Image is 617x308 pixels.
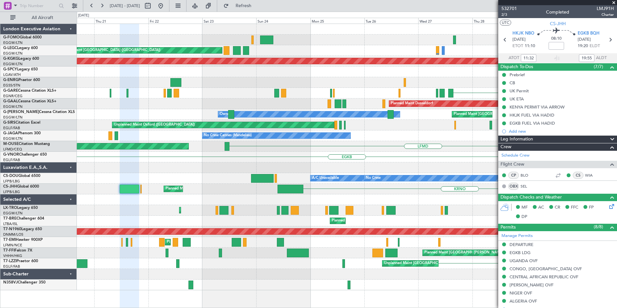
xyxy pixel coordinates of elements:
div: [PERSON_NAME][GEOGRAPHIC_DATA] ([GEOGRAPHIC_DATA] Intl) [474,248,587,258]
a: LFPB/LBG [3,179,20,184]
div: ALGERIA OVF [510,298,537,304]
span: Permits [501,224,516,231]
div: Planned Maint [GEOGRAPHIC_DATA] ([GEOGRAPHIC_DATA]) [166,184,267,194]
input: --:-- [579,54,594,62]
a: LFMN/NCE [3,243,22,248]
span: 532701 [501,5,517,12]
span: Crew [501,143,511,151]
div: CONGO, [GEOGRAPHIC_DATA] OVF [510,266,582,272]
div: KENYA PERMIT VIA ARROW [510,104,565,110]
button: Refresh [220,1,259,11]
div: [DATE] [78,13,89,18]
span: G-VNOR [3,153,19,157]
div: CENTRAL AFRICAN REPUBLIC OVF [510,274,578,280]
span: CR [555,204,560,211]
div: OBX [508,183,519,190]
a: G-KGKGLegacy 600 [3,57,39,61]
a: EGGW/LTN [3,40,23,45]
span: G-ENRG [3,78,18,82]
a: EGGW/LTN [3,104,23,109]
div: EGKB FUEL VIA HADID [510,120,555,126]
a: VHHH/HKG [3,253,22,258]
span: ATOT [509,55,519,61]
div: EGKB LDG [510,250,531,255]
span: FFC [571,204,578,211]
span: All Aircraft [17,15,68,20]
span: [DATE] [512,36,526,43]
a: CS-DOUGlobal 6500 [3,174,40,178]
span: (7/7) [594,63,603,70]
span: Charter [597,12,614,17]
a: CS-JHHGlobal 6000 [3,185,39,189]
a: G-[PERSON_NAME]Cessna Citation XLS [3,110,75,114]
span: CS-JHH [3,185,17,189]
div: Owner [220,109,231,119]
span: T7-BRE [3,217,16,221]
input: --:-- [521,54,536,62]
div: Mon 25 [310,18,364,24]
div: Fri 22 [148,18,202,24]
a: LX-TROLegacy 650 [3,206,38,210]
div: Add new [509,128,614,134]
a: G-LEGCLegacy 600 [3,46,38,50]
span: G-FOMO [3,36,20,39]
div: Planned Maint [GEOGRAPHIC_DATA] ([GEOGRAPHIC_DATA]) [454,109,555,119]
span: (8/8) [594,223,603,230]
div: Completed [546,9,569,15]
div: DEPARTURE [510,242,533,247]
span: LMJ91H [597,5,614,12]
div: [PERSON_NAME] OVF [510,282,553,288]
span: CS-DOU [3,174,18,178]
span: G-KGKG [3,57,18,61]
a: EGGW/LTN [3,62,23,67]
div: UK ETA [510,96,524,102]
a: T7-LZZIPraetor 600 [3,259,38,263]
a: T7-BREChallenger 604 [3,217,44,221]
a: EGNR/CEG [3,94,23,98]
span: G-[PERSON_NAME] [3,110,39,114]
span: ELDT [590,43,600,49]
a: T7-FFIFalcon 7X [3,249,32,252]
a: G-FOMOGlobal 6000 [3,36,42,39]
span: DP [521,214,527,220]
span: G-GARE [3,89,18,93]
a: G-VNORChallenger 650 [3,153,47,157]
span: FP [589,204,594,211]
div: Planned Maint Dusseldorf [391,99,433,108]
a: EGGW/LTN [3,136,23,141]
span: G-JAGA [3,131,18,135]
a: LTBA/ISL [3,221,18,226]
a: M-OUSECitation Mustang [3,142,50,146]
span: T7-FFI [3,249,15,252]
div: CP [508,172,519,179]
span: G-SPCY [3,67,17,71]
a: T7-N1960Legacy 650 [3,227,42,231]
span: Flight Crew [501,161,524,168]
a: EGGW/LTN [3,51,23,56]
span: [DATE] - [DATE] [110,3,140,9]
span: Dispatch To-Dos [501,63,533,71]
span: 08:10 [551,36,561,42]
div: No Crew [366,173,381,183]
span: N358VJ [3,281,18,284]
div: Unplanned Maint Oxford ([GEOGRAPHIC_DATA]) [114,120,195,130]
a: LGAV/ATH [3,72,21,77]
span: 19:20 [578,43,588,49]
div: Tue 26 [364,18,418,24]
a: EGLF/FAB [3,264,20,269]
div: UGANDA OVF [510,258,538,263]
span: Leg Information [501,136,533,143]
a: EGLF/FAB [3,126,20,130]
div: Sat 23 [202,18,256,24]
button: UTC [500,20,511,26]
span: LX-TRO [3,206,17,210]
span: HKJK NBO [512,30,534,37]
div: A/C Unavailable [312,173,339,183]
div: Unplanned Maint [GEOGRAPHIC_DATA] ([GEOGRAPHIC_DATA]) [384,259,490,268]
span: ETOT [512,43,523,49]
div: Planned Maint [PERSON_NAME] [167,237,221,247]
input: Trip Number [20,1,57,11]
div: No Crew Cannes (Mandelieu) [204,131,252,140]
a: G-ENRGPraetor 600 [3,78,40,82]
div: HKJK FUEL VIA HADID [510,112,554,118]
